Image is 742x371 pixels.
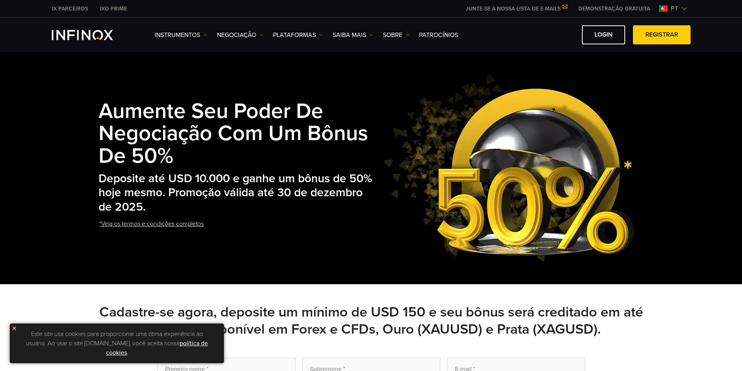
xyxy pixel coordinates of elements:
[460,5,573,12] a: JUNTE-SE À NOSSA LISTA DE E-MAILS
[99,215,204,234] a: *Veja os termos e condições completos
[52,30,131,40] a: INFINOX Logo
[633,25,691,44] a: Registrar
[99,304,644,338] h2: Cadastre-se agora, deposite um mínimo de USD 150 e seu bônus será creditado em até 1 dia útil. Di...
[12,325,17,331] img: yellow close icon
[273,30,323,40] a: PLATAFORMAS
[46,5,94,13] a: INFINOX
[155,30,207,40] a: Instrumentos
[14,327,220,359] p: Este site usa cookies para proporcionar uma ótima experiência ao usuário. Ao usar o site [DOMAIN_...
[217,30,263,40] a: NEGOCIAÇÃO
[582,25,625,44] a: Login
[573,5,656,13] a: INFINOX MENU
[383,30,409,40] a: SOBRE
[99,98,368,169] strong: Aumente seu poder de negociação com um bônus de 50%
[668,4,681,13] span: pt
[419,30,458,40] a: Patrocínios
[99,172,376,215] h2: Deposite até USD 10.000 e ganhe um bônus de 50% hoje mesmo. Promoção válida até 30 de dezembro de...
[94,5,133,13] a: INFINOX
[333,30,373,40] a: Saiba mais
